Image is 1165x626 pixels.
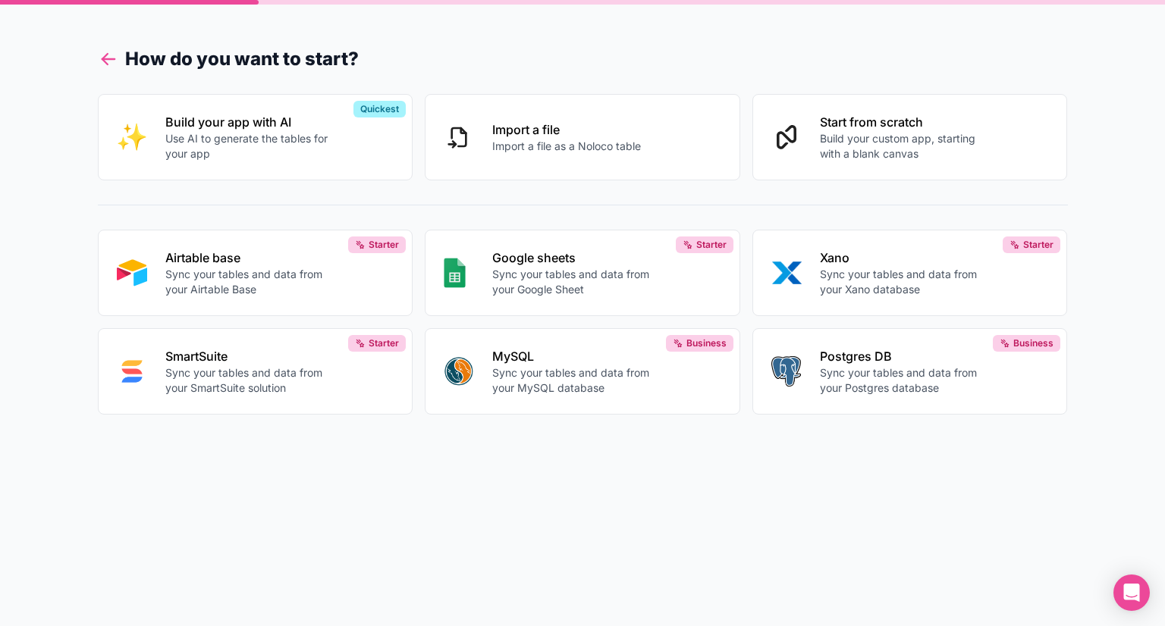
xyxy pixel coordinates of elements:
div: Quickest [353,101,406,117]
span: Starter [369,239,399,251]
p: Sync your tables and data from your MySQL database [492,365,661,396]
p: Google sheets [492,249,661,267]
button: AIRTABLEAirtable baseSync your tables and data from your Airtable BaseStarter [98,230,413,316]
button: SMART_SUITESmartSuiteSync your tables and data from your SmartSuite solutionStarter [98,328,413,415]
img: XANO [771,258,802,288]
img: MYSQL [444,356,474,387]
p: Import a file [492,121,641,139]
img: AIRTABLE [117,258,147,288]
button: POSTGRESPostgres DBSync your tables and data from your Postgres databaseBusiness [752,328,1068,415]
p: Sync your tables and data from your Airtable Base [165,267,334,297]
span: Business [686,337,727,349]
p: Build your app with AI [165,113,334,131]
p: Import a file as a Noloco table [492,139,641,154]
button: MYSQLMySQLSync your tables and data from your MySQL databaseBusiness [425,328,740,415]
span: Starter [696,239,727,251]
p: Postgres DB [820,347,988,365]
img: SMART_SUITE [117,356,147,387]
p: Sync your tables and data from your Google Sheet [492,267,661,297]
p: Start from scratch [820,113,988,131]
p: Airtable base [165,249,334,267]
h1: How do you want to start? [98,45,1068,73]
button: XANOXanoSync your tables and data from your Xano databaseStarter [752,230,1068,316]
p: Sync your tables and data from your SmartSuite solution [165,365,334,396]
p: Sync your tables and data from your Xano database [820,267,988,297]
span: Business [1013,337,1054,349]
img: INTERNAL_WITH_AI [117,122,147,152]
p: Use AI to generate the tables for your app [165,131,334,161]
p: SmartSuite [165,347,334,365]
button: Import a fileImport a file as a Noloco table [425,94,740,180]
button: Start from scratchBuild your custom app, starting with a blank canvas [752,94,1068,180]
span: Starter [369,337,399,349]
img: POSTGRES [771,356,801,387]
button: INTERNAL_WITH_AIBuild your app with AIUse AI to generate the tables for your appQuickest [98,94,413,180]
p: MySQL [492,347,661,365]
span: Starter [1023,239,1054,251]
img: GOOGLE_SHEETS [444,258,466,288]
div: Open Intercom Messenger [1113,574,1150,611]
button: GOOGLE_SHEETSGoogle sheetsSync your tables and data from your Google SheetStarter [425,230,740,316]
p: Build your custom app, starting with a blank canvas [820,131,988,161]
p: Sync your tables and data from your Postgres database [820,365,988,396]
p: Xano [820,249,988,267]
